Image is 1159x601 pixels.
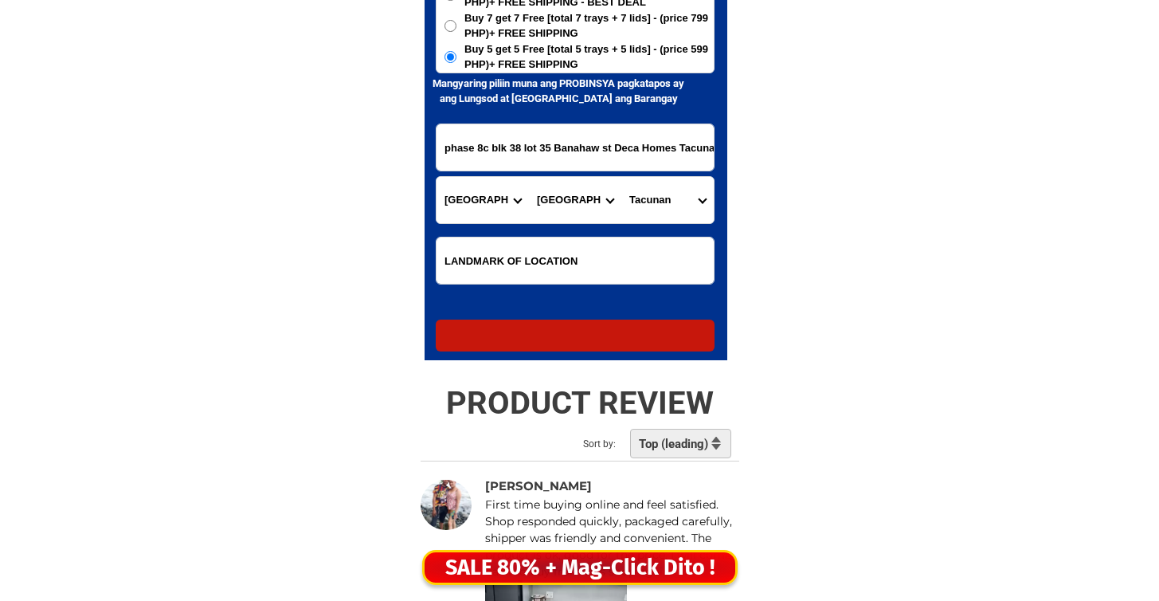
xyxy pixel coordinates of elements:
h2: Top (leading) [639,437,713,451]
select: Select commune [621,177,714,223]
p: [PERSON_NAME] [485,479,683,493]
span: Buy 5 get 5 Free [total 5 trays + 5 lids] - (price 599 PHP)+ FREE SHIPPING [464,41,714,73]
input: Buy 7 get 7 Free [total 7 trays + 7 lids] - (price 799 PHP)+ FREE SHIPPING [444,20,456,32]
input: Input LANDMARKOFLOCATION [437,238,714,284]
p: First time buying online and feel satisfied. Shop responded quickly, packaged carefully, shipper ... [485,497,738,580]
h6: Mangyaring piliin muna ang PROBINSYA pagkatapos ay ang Lungsod at [GEOGRAPHIC_DATA] ang Barangay [425,76,693,107]
input: Buy 5 get 5 Free [total 5 trays + 5 lids] - (price 599 PHP)+ FREE SHIPPING [444,51,456,63]
div: SALE 80% + Mag-Click Dito ! [425,552,735,584]
select: Select province [437,177,529,223]
input: Input address [437,124,714,171]
h2: Sort by: [583,437,656,451]
select: Select district [529,177,621,223]
h2: PRODUCT REVIEW [413,384,747,422]
span: Buy 7 get 7 Free [total 7 trays + 7 lids] - (price 799 PHP)+ FREE SHIPPING [464,10,714,41]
